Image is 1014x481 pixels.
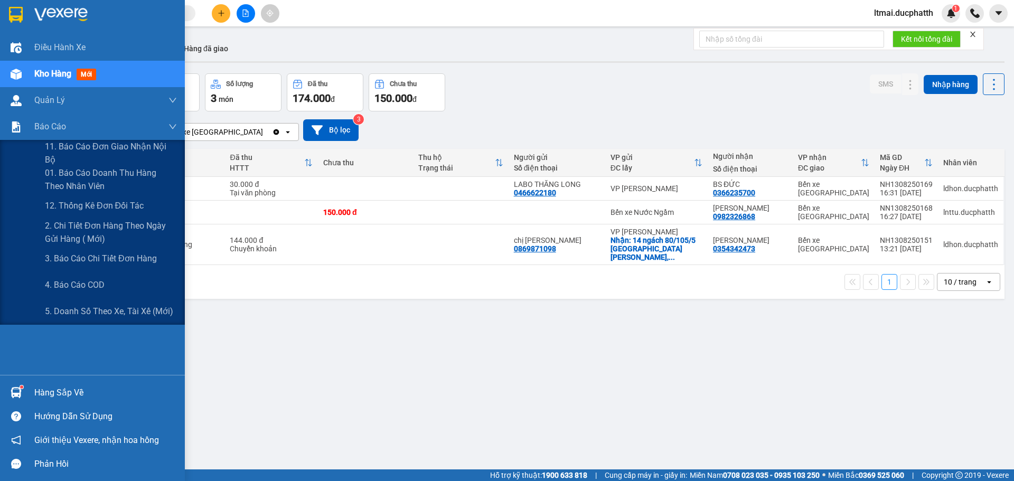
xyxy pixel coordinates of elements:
strong: 0369 525 060 [859,471,904,479]
strong: 0708 023 035 - 0935 103 250 [723,471,820,479]
div: 0366235700 [713,188,755,197]
span: message [11,459,21,469]
span: 12. Thống kê đơn đối tác [45,199,144,212]
span: ltmai.ducphatth [866,6,942,20]
div: VP [PERSON_NAME] [611,228,702,236]
span: Miền Nam [690,469,820,481]
input: Nhập số tổng đài [699,31,884,48]
button: Số lượng3món [205,73,281,111]
div: LABO THĂNG LONG [514,180,600,188]
img: warehouse-icon [11,95,22,106]
div: NH1308250151 [880,236,933,244]
span: plus [218,10,225,17]
span: Kho hàng [34,69,71,79]
span: món [219,95,233,103]
span: Quản Lý [34,93,65,107]
img: phone-icon [970,8,980,18]
span: close [969,31,977,38]
button: Hàng đã giao [175,36,237,61]
div: BS ĐỨC [713,180,787,188]
div: 0869871098 [514,244,556,253]
div: anh minh [713,204,787,212]
div: 16:27 [DATE] [880,212,933,221]
span: Báo cáo [34,120,66,133]
div: Thu hộ [418,153,494,162]
sup: 3 [353,114,364,125]
img: icon-new-feature [946,8,956,18]
div: Tại văn phòng [230,188,312,197]
span: Kết nối tổng đài [901,33,952,45]
button: aim [261,4,279,23]
div: Bến xe [GEOGRAPHIC_DATA] [168,127,263,137]
div: 144.000 đ [230,236,312,244]
span: question-circle [11,411,21,421]
div: Chuyển khoản [230,244,312,253]
div: VP nhận [798,153,861,162]
span: caret-down [994,8,1003,18]
div: Số lượng [226,80,253,88]
button: Kết nối tổng đài [893,31,961,48]
span: 01. Báo cáo doanh thu hàng theo nhân viên [45,166,177,193]
span: notification [11,435,21,445]
button: plus [212,4,230,23]
span: 1 [954,5,957,12]
span: Điều hành xe [34,41,86,54]
span: aim [266,10,274,17]
th: Toggle SortBy [224,149,317,177]
button: SMS [870,74,902,93]
img: solution-icon [11,121,22,133]
span: Miền Bắc [828,469,904,481]
div: VP [PERSON_NAME] [611,184,702,193]
div: lnttu.ducphatth [943,208,998,216]
div: ldhon.ducphatth [943,184,998,193]
button: caret-down [989,4,1008,23]
div: NN1308250168 [880,204,933,212]
div: HTTT [230,164,304,172]
span: ⚪️ [822,473,825,477]
div: Đã thu [230,153,304,162]
div: Phản hồi [34,456,177,472]
div: 0354342473 [713,244,755,253]
span: 5. Doanh số theo xe, tài xế (mới) [45,305,173,318]
img: warehouse-icon [11,42,22,53]
div: chị hoa [514,236,600,244]
sup: 1 [20,385,23,389]
div: Người gửi [514,153,600,162]
img: warehouse-icon [11,387,22,398]
div: Mã GD [880,153,924,162]
span: | [912,469,914,481]
span: copyright [955,471,963,479]
span: 11. Báo cáo đơn giao nhận nội bộ [45,140,177,166]
div: 13:21 [DATE] [880,244,933,253]
span: đ [331,95,335,103]
div: 10 / trang [944,277,977,287]
div: Nhận: 14 ngách 80/105/5 đường Xuân Phương, Nam Từ Liêm, [611,236,702,261]
button: 1 [881,274,897,290]
div: Chưa thu [323,158,408,167]
div: Ngày ĐH [880,164,924,172]
div: Chưa thu [390,80,417,88]
span: 3. Báo cáo chi tiết đơn hàng [45,252,157,265]
span: | [595,469,597,481]
strong: 1900 633 818 [542,471,587,479]
svg: Clear value [272,128,280,136]
button: Đã thu174.000đ [287,73,363,111]
div: anh kiên [713,236,787,244]
img: logo-vxr [9,7,23,23]
div: Hướng dẫn sử dụng [34,409,177,425]
div: 30.000 đ [230,180,312,188]
sup: 1 [952,5,960,12]
span: down [168,122,177,131]
button: Nhập hàng [924,75,978,94]
div: Bến xe [GEOGRAPHIC_DATA] [798,236,869,253]
div: Số điện thoại [713,165,787,173]
span: mới [77,69,96,80]
span: file-add [242,10,249,17]
th: Toggle SortBy [875,149,938,177]
button: Chưa thu150.000đ [369,73,445,111]
div: Nhân viên [943,158,998,167]
span: down [168,96,177,105]
span: 4. Báo cáo COD [45,278,105,291]
th: Toggle SortBy [413,149,508,177]
svg: open [985,278,993,286]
